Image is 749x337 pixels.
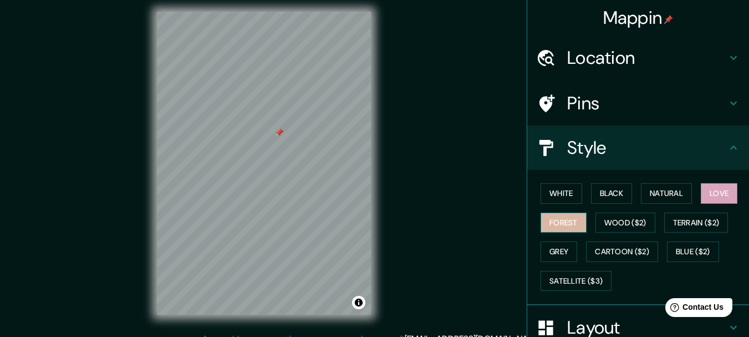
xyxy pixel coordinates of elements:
[664,213,728,233] button: Terrain ($2)
[603,7,674,29] h4: Mappin
[641,183,692,204] button: Natural
[591,183,633,204] button: Black
[352,296,365,309] button: Toggle attribution
[595,213,655,233] button: Wood ($2)
[567,47,727,69] h4: Location
[650,294,737,325] iframe: Help widget launcher
[541,213,587,233] button: Forest
[701,183,737,204] button: Love
[567,137,727,159] h4: Style
[527,125,749,170] div: Style
[586,242,658,262] button: Cartoon ($2)
[567,92,727,114] h4: Pins
[664,15,673,24] img: pin-icon.png
[667,242,719,262] button: Blue ($2)
[541,271,612,291] button: Satellite ($3)
[157,12,371,315] canvas: Map
[541,183,582,204] button: White
[527,36,749,80] div: Location
[527,81,749,125] div: Pins
[541,242,577,262] button: Grey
